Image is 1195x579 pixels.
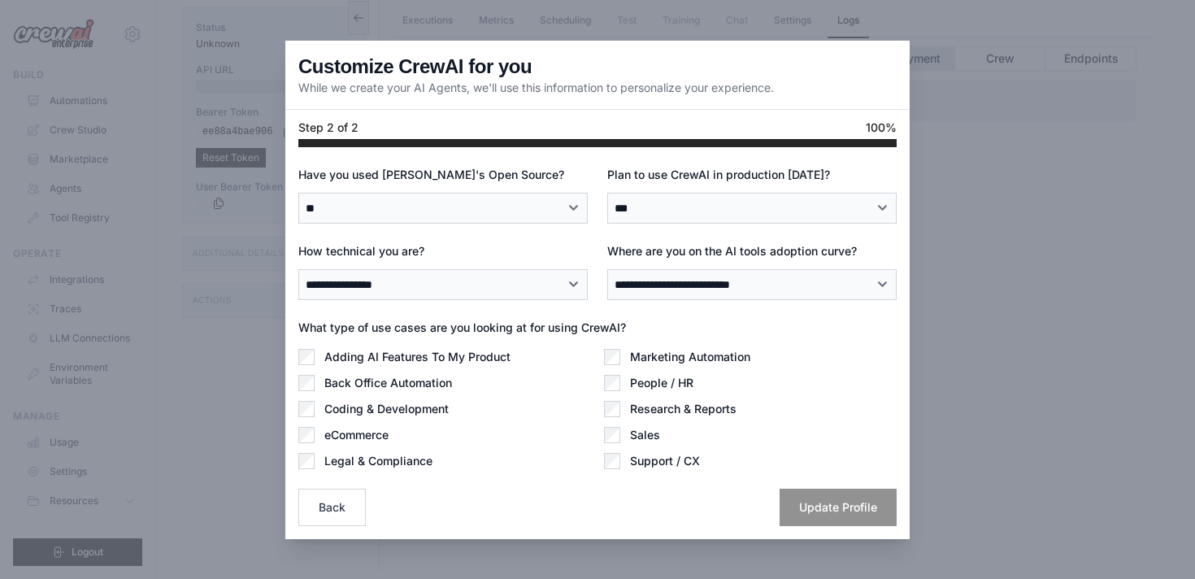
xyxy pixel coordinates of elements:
label: Marketing Automation [630,349,750,365]
p: While we create your AI Agents, we'll use this information to personalize your experience. [298,80,774,96]
label: Back Office Automation [324,375,452,391]
label: Coding & Development [324,401,449,417]
label: Support / CX [630,453,700,469]
label: Plan to use CrewAI in production [DATE]? [607,167,897,183]
iframe: Chat Widget [1114,501,1195,579]
label: Adding AI Features To My Product [324,349,511,365]
span: Step 2 of 2 [298,120,358,136]
button: Update Profile [780,489,897,526]
label: People / HR [630,375,693,391]
label: How technical you are? [298,243,588,259]
label: Where are you on the AI tools adoption curve? [607,243,897,259]
span: 100% [866,120,897,136]
label: Research & Reports [630,401,737,417]
label: Have you used [PERSON_NAME]'s Open Source? [298,167,588,183]
button: Back [298,489,366,526]
label: eCommerce [324,427,389,443]
div: Widget de chat [1114,501,1195,579]
label: What type of use cases are you looking at for using CrewAI? [298,320,897,336]
label: Legal & Compliance [324,453,432,469]
label: Sales [630,427,660,443]
h3: Customize CrewAI for you [298,54,532,80]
